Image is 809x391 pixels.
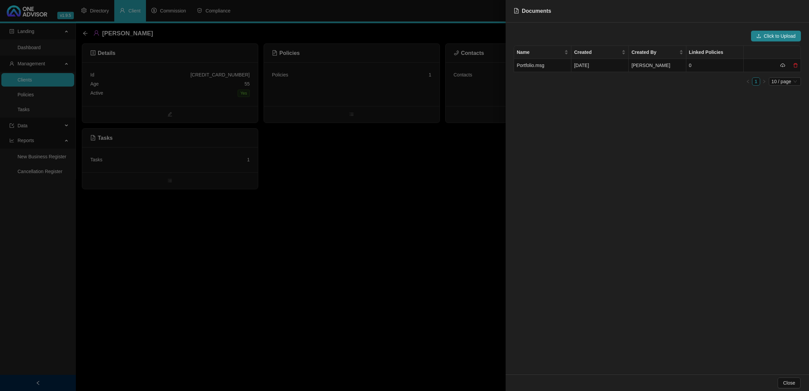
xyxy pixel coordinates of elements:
[517,48,563,56] span: Name
[571,59,629,72] td: [DATE]
[772,78,798,85] span: 10 / page
[783,379,795,387] span: Close
[762,79,766,84] span: right
[760,77,768,86] button: right
[764,32,796,40] span: Click to Upload
[629,46,686,59] th: Created By
[631,63,670,68] span: [PERSON_NAME]
[744,77,752,86] li: Previous Page
[686,59,744,72] td: 0
[522,8,551,14] span: Documents
[778,378,801,388] button: Close
[744,77,752,86] button: left
[514,46,571,59] th: Name
[571,46,629,59] th: Created
[760,77,768,86] li: Next Page
[746,79,750,84] span: left
[574,48,620,56] span: Created
[793,63,798,68] span: delete
[752,78,760,85] a: 1
[756,34,761,38] span: upload
[769,77,801,86] div: Page Size
[752,77,760,86] li: 1
[780,63,785,68] span: cloud-download
[514,59,571,72] td: Portfolio.msg
[751,31,801,41] button: uploadClick to Upload
[686,46,744,59] th: Linked Policies
[631,48,678,56] span: Created By
[514,8,519,13] span: file-pdf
